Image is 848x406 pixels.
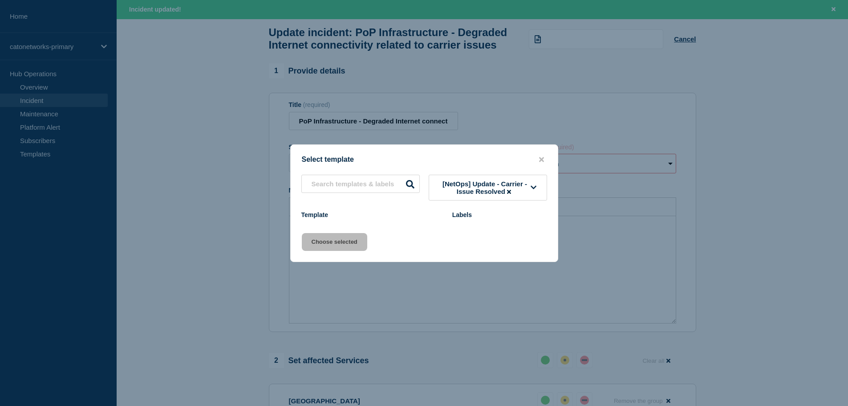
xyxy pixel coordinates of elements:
span: [NetOps] Update - Carrier - Issue Resolved [439,180,531,195]
div: Labels [452,211,547,218]
button: [NetOps] Update - Carrier - Issue Resolved [429,175,547,201]
div: Template [301,211,443,218]
input: Search templates & labels [301,175,420,193]
button: close button [536,156,547,164]
div: Select template [291,156,558,164]
button: Choose selected [302,233,367,251]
